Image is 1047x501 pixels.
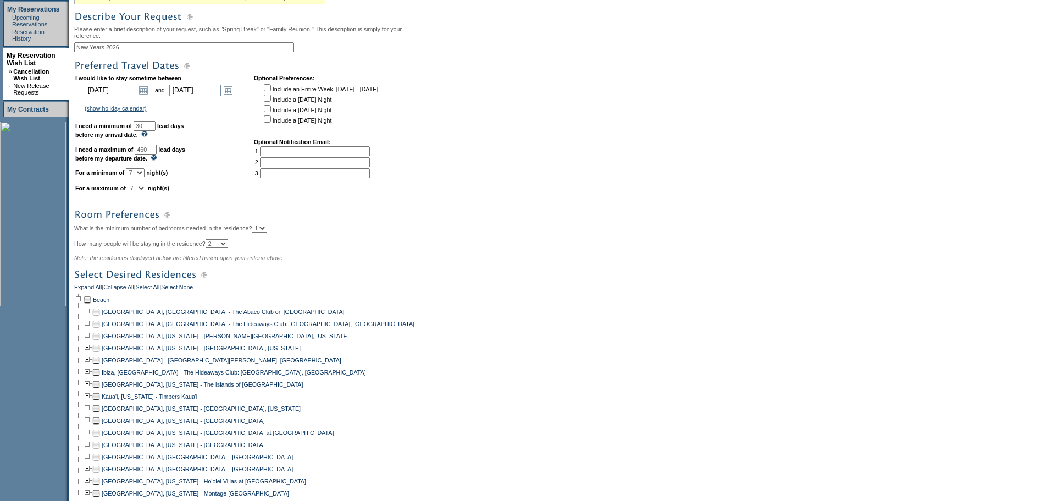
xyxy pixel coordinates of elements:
img: subTtlRoomPreferences.gif [74,208,404,222]
a: Expand All [74,284,102,294]
a: Ibiza, [GEOGRAPHIC_DATA] - The Hideaways Club: [GEOGRAPHIC_DATA], [GEOGRAPHIC_DATA] [102,369,366,376]
img: questionMark_lightBlue.gif [141,131,148,137]
a: [GEOGRAPHIC_DATA], [US_STATE] - [PERSON_NAME][GEOGRAPHIC_DATA], [US_STATE] [102,333,349,339]
a: Cancellation Wish List [13,68,49,81]
a: [GEOGRAPHIC_DATA] - [GEOGRAPHIC_DATA][PERSON_NAME], [GEOGRAPHIC_DATA] [102,357,341,364]
a: [GEOGRAPHIC_DATA], [US_STATE] - Ho'olei Villas at [GEOGRAPHIC_DATA] [102,478,306,485]
a: Reservation History [12,29,45,42]
td: 3. [255,168,370,178]
b: Optional Preferences: [254,75,315,81]
b: I would like to stay sometime between [75,75,181,81]
b: For a minimum of [75,169,124,176]
a: [GEOGRAPHIC_DATA], [GEOGRAPHIC_DATA] - [GEOGRAPHIC_DATA] [102,454,293,460]
span: Note: the residences displayed below are filtered based upon your criteria above [74,255,282,261]
a: (show holiday calendar) [85,105,147,112]
a: My Reservation Wish List [7,52,56,67]
td: 1. [255,146,370,156]
a: Beach [93,296,109,303]
a: My Reservations [7,5,59,13]
input: Date format: M/D/Y. Shortcut keys: [T] for Today. [UP] or [.] for Next Day. [DOWN] or [,] for Pre... [85,85,136,96]
a: [GEOGRAPHIC_DATA], [GEOGRAPHIC_DATA] - [GEOGRAPHIC_DATA] [102,466,293,472]
a: Select All [136,284,160,294]
a: Upcoming Reservations [12,14,47,27]
a: [GEOGRAPHIC_DATA], [US_STATE] - [GEOGRAPHIC_DATA] at [GEOGRAPHIC_DATA] [102,430,334,436]
td: 2. [255,157,370,167]
b: night(s) [146,169,168,176]
td: · [9,82,12,96]
td: · [9,29,11,42]
b: I need a maximum of [75,146,133,153]
a: Open the calendar popup. [222,84,234,96]
b: Optional Notification Email: [254,139,331,145]
a: [GEOGRAPHIC_DATA], [US_STATE] - [GEOGRAPHIC_DATA], [US_STATE] [102,345,301,351]
a: Collapse All [103,284,134,294]
a: [GEOGRAPHIC_DATA], [US_STATE] - [GEOGRAPHIC_DATA], [US_STATE] [102,405,301,412]
b: For a maximum of [75,185,126,191]
b: » [9,68,12,75]
b: lead days before my arrival date. [75,123,184,138]
a: [GEOGRAPHIC_DATA], [US_STATE] - [GEOGRAPHIC_DATA] [102,417,265,424]
a: [GEOGRAPHIC_DATA], [GEOGRAPHIC_DATA] - The Hideaways Club: [GEOGRAPHIC_DATA], [GEOGRAPHIC_DATA] [102,321,414,327]
a: [GEOGRAPHIC_DATA], [GEOGRAPHIC_DATA] - The Abaco Club on [GEOGRAPHIC_DATA] [102,309,345,315]
a: [GEOGRAPHIC_DATA], [US_STATE] - [GEOGRAPHIC_DATA] [102,442,265,448]
b: I need a minimum of [75,123,132,129]
a: My Contracts [7,106,49,113]
a: New Release Requests [13,82,49,96]
td: Include an Entire Week, [DATE] - [DATE] Include a [DATE] Night Include a [DATE] Night Include a [... [262,82,378,131]
b: night(s) [148,185,169,191]
b: lead days before my departure date. [75,146,185,162]
a: Select None [161,284,193,294]
a: [GEOGRAPHIC_DATA], [US_STATE] - Montage [GEOGRAPHIC_DATA] [102,490,289,497]
td: · [9,14,11,27]
a: Kaua'i, [US_STATE] - Timbers Kaua'i [102,393,197,400]
a: [GEOGRAPHIC_DATA], [US_STATE] - The Islands of [GEOGRAPHIC_DATA] [102,381,303,388]
a: Open the calendar popup. [137,84,149,96]
img: questionMark_lightBlue.gif [151,155,157,161]
div: | | | [74,284,423,294]
td: and [153,82,167,98]
input: Date format: M/D/Y. Shortcut keys: [T] for Today. [UP] or [.] for Next Day. [DOWN] or [,] for Pre... [169,85,221,96]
